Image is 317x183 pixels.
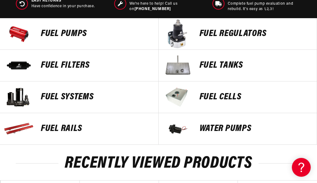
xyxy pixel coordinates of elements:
[199,124,311,133] p: Water Pumps
[162,113,193,144] img: Water Pumps
[134,7,171,11] a: [PHONE_NUMBER]
[3,50,35,81] img: FUEL FILTERS
[129,1,203,12] p: We’re here to help! Call us on
[41,61,152,70] p: FUEL FILTERS
[162,50,193,81] img: Fuel Tanks
[3,81,35,113] img: Fuel Systems
[228,1,301,12] p: Complete fuel pump evaluation and rebuild. It's easy as 1,2,3!
[41,29,152,39] p: Fuel Pumps
[41,92,152,102] p: Fuel Systems
[199,92,311,102] p: FUEL Cells
[16,156,301,171] h2: Recently Viewed Products
[162,81,193,113] img: FUEL Cells
[199,61,311,70] p: Fuel Tanks
[41,124,152,133] p: FUEL Rails
[162,18,193,50] img: FUEL REGULATORS
[3,18,35,50] img: Fuel Pumps
[199,29,311,39] p: FUEL REGULATORS
[3,113,35,144] img: FUEL Rails
[31,4,95,9] p: Have confidence in your purchase.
